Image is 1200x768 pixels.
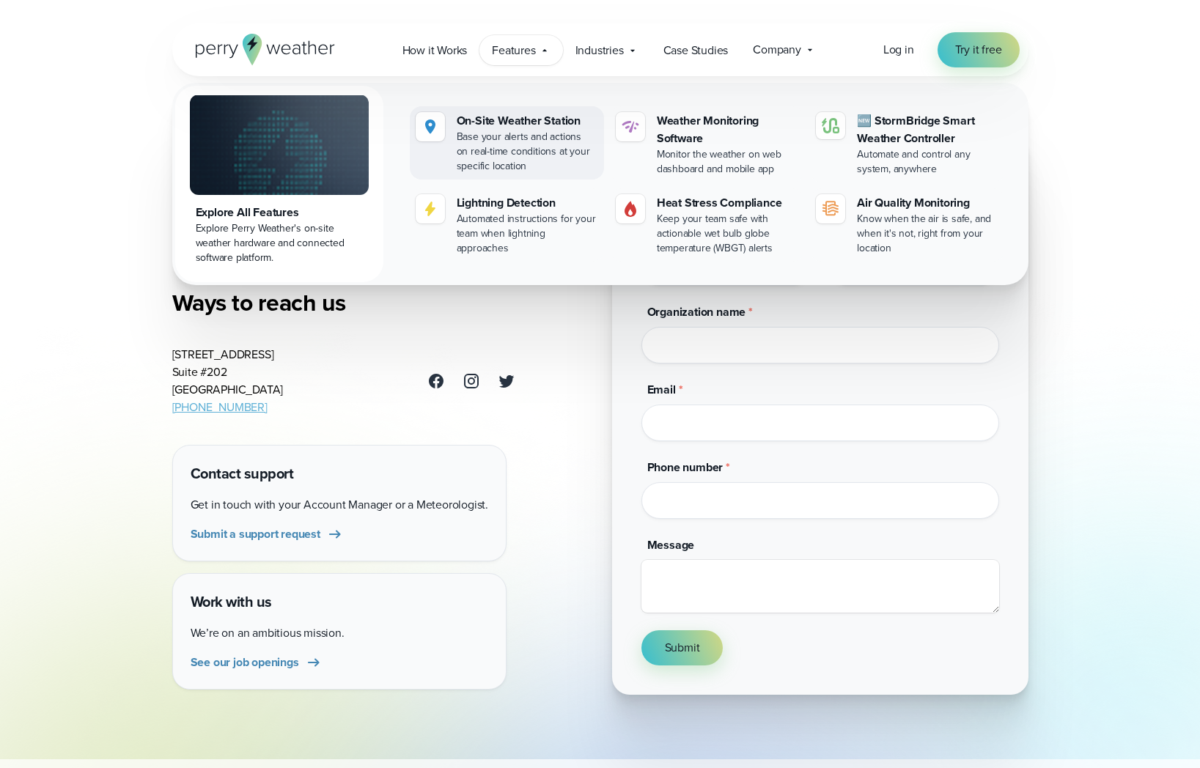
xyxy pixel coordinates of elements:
img: Location.svg [422,118,439,136]
a: [PHONE_NUMBER] [172,399,268,416]
a: Lightning Detection Automated instructions for your team when lightning approaches [410,188,604,262]
div: Air Quality Monitoring [857,194,998,212]
a: On-Site Weather Station Base your alerts and actions on real-time conditions at your specific loc... [410,106,604,180]
h4: Work with us [191,591,488,613]
span: Organization name [647,303,746,320]
a: Log in [883,41,914,59]
p: We’re on an ambitious mission. [191,624,488,642]
div: On-Site Weather Station [457,112,598,130]
span: See our job openings [191,654,299,671]
img: software-icon.svg [622,118,639,136]
span: Case Studies [663,42,729,59]
span: Submit [665,639,700,657]
img: aqi-icon.svg [822,200,839,218]
div: Monitor the weather on web dashboard and mobile app [657,147,798,177]
a: Try it free [938,32,1020,67]
div: Automated instructions for your team when lightning approaches [457,212,598,256]
div: Base your alerts and actions on real-time conditions at your specific location [457,130,598,174]
span: Company [753,41,801,59]
img: Gas.svg [622,200,639,218]
address: [STREET_ADDRESS] Suite #202 [GEOGRAPHIC_DATA] [172,346,284,416]
div: Lightning Detection [457,194,598,212]
button: Submit [641,630,724,665]
span: How it Works [402,42,468,59]
span: Log in [883,41,914,58]
h4: Contact support [191,463,488,484]
a: Explore All Features Explore Perry Weather's on-site weather hardware and connected software plat... [175,86,383,282]
a: Heat Stress Compliance Keep your team safe with actionable wet bulb globe temperature (WBGT) alerts [610,188,804,262]
span: Submit a support request [191,525,320,543]
a: 🆕 StormBridge Smart Weather Controller Automate and control any system, anywhere [810,106,1004,182]
span: Industries [575,42,624,59]
a: Submit a support request [191,525,344,543]
a: Air Quality Monitoring Know when the air is safe, and when it's not, right from your location [810,188,1004,262]
div: Heat Stress Compliance [657,194,798,212]
p: Get in touch with your Account Manager or a Meteorologist. [191,496,488,514]
div: Automate and control any system, anywhere [857,147,998,177]
a: How it Works [390,35,480,65]
span: Try it free [955,41,1002,59]
a: See our job openings [191,654,323,671]
a: Weather Monitoring Software Monitor the weather on web dashboard and mobile app [610,106,804,182]
div: Weather Monitoring Software [657,112,798,147]
a: Case Studies [651,35,741,65]
div: Explore Perry Weather's on-site weather hardware and connected software platform. [196,221,363,265]
div: Know when the air is safe, and when it's not, right from your location [857,212,998,256]
h3: Ways to reach us [172,288,515,317]
div: Keep your team safe with actionable wet bulb globe temperature (WBGT) alerts [657,212,798,256]
div: 🆕 StormBridge Smart Weather Controller [857,112,998,147]
img: lightning-icon.svg [422,200,439,218]
span: Phone number [647,459,724,476]
img: stormbridge-icon-V6.svg [822,118,839,133]
span: Message [647,536,695,553]
span: Features [492,42,535,59]
span: Email [647,381,676,398]
div: Explore All Features [196,204,363,221]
